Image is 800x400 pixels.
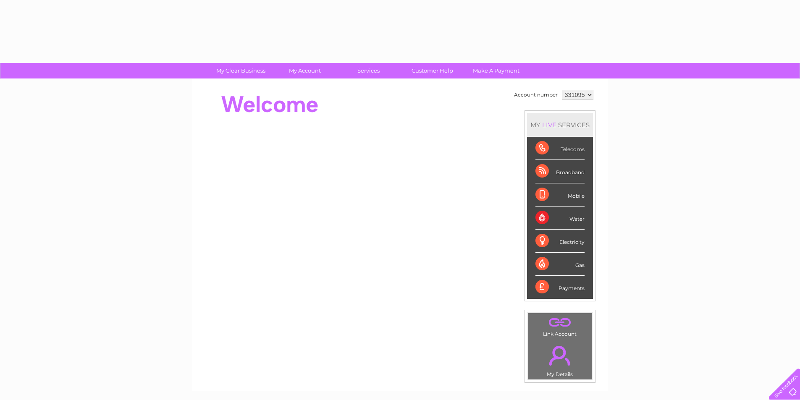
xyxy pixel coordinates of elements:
a: My Clear Business [206,63,275,78]
td: Account number [512,88,560,102]
div: LIVE [540,121,558,129]
div: Mobile [535,183,585,207]
div: Electricity [535,230,585,253]
a: . [530,315,590,330]
div: MY SERVICES [527,113,593,137]
div: Telecoms [535,137,585,160]
div: Payments [535,276,585,298]
a: . [530,341,590,370]
div: Water [535,207,585,230]
a: My Account [270,63,339,78]
a: Services [334,63,403,78]
td: My Details [527,339,593,380]
div: Broadband [535,160,585,183]
div: Gas [535,253,585,276]
td: Link Account [527,313,593,339]
a: Customer Help [398,63,467,78]
a: Make A Payment [462,63,531,78]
